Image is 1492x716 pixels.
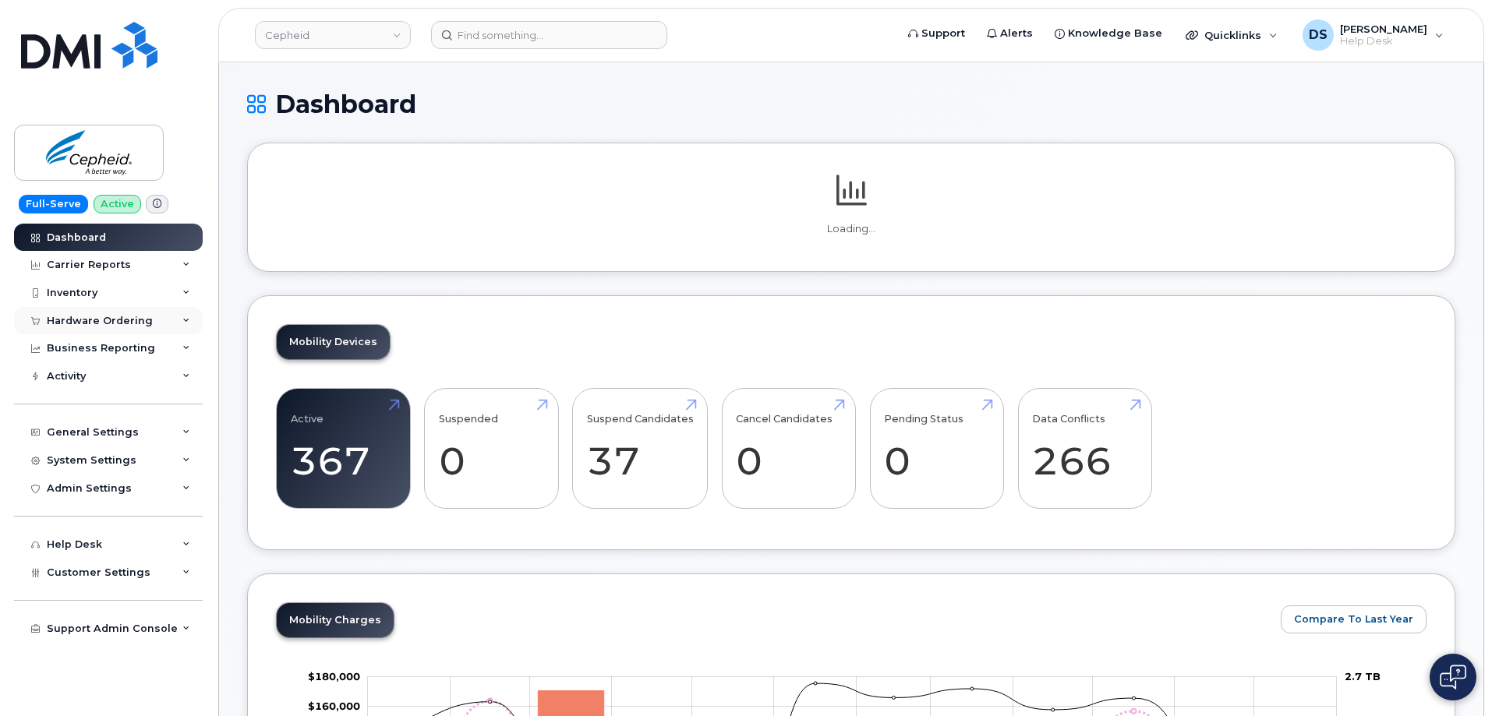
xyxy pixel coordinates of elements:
[884,397,989,500] a: Pending Status 0
[439,397,544,500] a: Suspended 0
[308,670,360,682] tspan: $180,000
[1032,397,1137,500] a: Data Conflicts 266
[1281,605,1427,633] button: Compare To Last Year
[1345,670,1381,682] tspan: 2.7 TB
[308,700,360,712] tspan: $160,000
[291,397,396,500] a: Active 367
[276,222,1427,236] p: Loading...
[736,397,841,500] a: Cancel Candidates 0
[587,397,694,500] a: Suspend Candidates 37
[308,670,360,682] g: $0
[277,325,390,359] a: Mobility Devices
[247,90,1455,118] h1: Dashboard
[1440,665,1466,690] img: Open chat
[277,603,394,637] a: Mobility Charges
[1294,612,1413,626] span: Compare To Last Year
[308,700,360,712] g: $0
